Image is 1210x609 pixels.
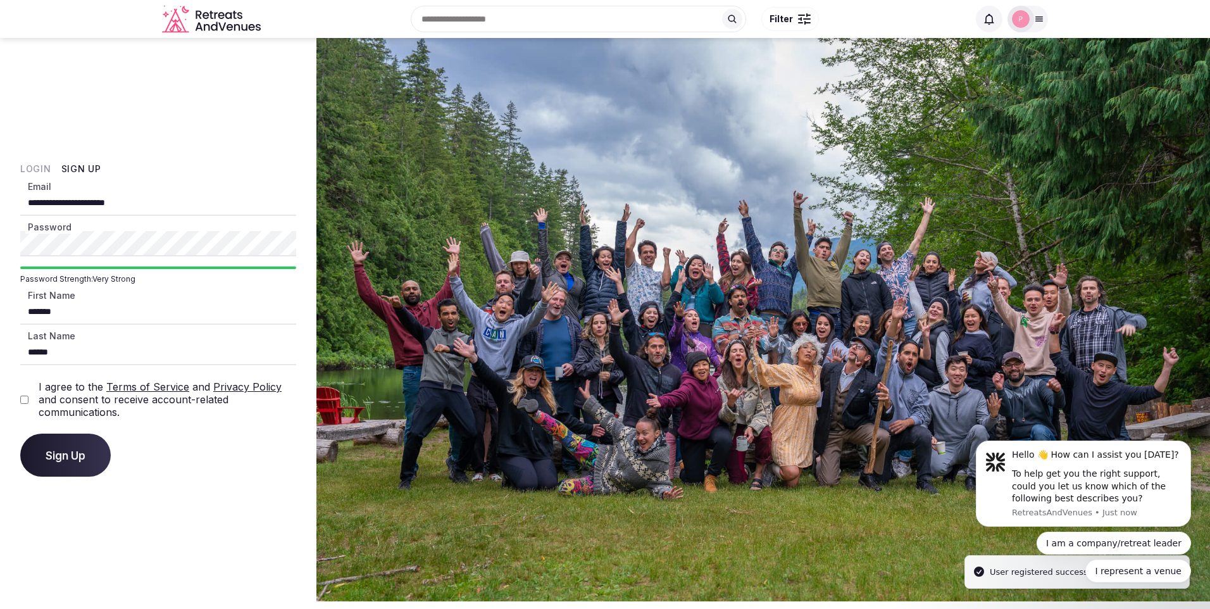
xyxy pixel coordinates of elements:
label: I agree to the and and consent to receive account-related communications. [39,380,296,418]
img: My Account Background [316,38,1210,601]
span: Password Strength: Very Strong [20,274,296,284]
button: Sign Up [61,163,101,175]
a: Privacy Policy [213,380,282,393]
svg: Retreats and Venues company logo [162,5,263,34]
button: Sign Up [20,434,111,477]
iframe: Intercom notifications message [957,429,1210,590]
span: Filter [770,13,793,25]
img: pullman-munich.com [1012,10,1030,28]
a: Terms of Service [106,380,189,393]
span: Sign Up [46,449,85,461]
button: Login [20,163,51,175]
a: Visit the homepage [162,5,263,34]
button: Filter [761,7,819,31]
